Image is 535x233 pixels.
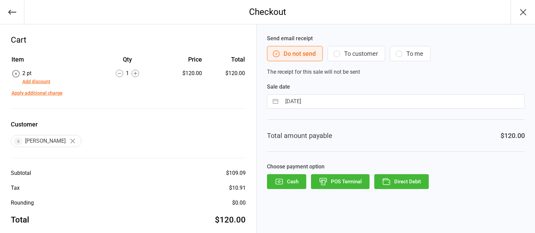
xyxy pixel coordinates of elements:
[159,69,202,77] div: $120.00
[12,90,63,97] button: Apply additional charge
[22,70,31,76] span: 2 pt
[267,83,525,91] label: Sale date
[205,55,245,69] th: Total
[267,131,332,141] div: Total amount payable
[267,174,306,189] button: Cash
[11,214,29,226] div: Total
[390,46,430,61] button: To me
[267,46,323,61] button: Do not send
[267,163,525,171] label: Choose payment option
[96,69,159,77] div: 1
[11,184,20,192] div: Tax
[11,120,246,129] label: Customer
[328,46,385,61] button: To customer
[374,174,429,189] button: Direct Debit
[11,199,34,207] div: Rounding
[12,55,95,69] th: Item
[232,199,246,207] div: $0.00
[22,78,50,85] button: Add discount
[215,214,246,226] div: $120.00
[11,34,246,46] div: Cart
[500,131,525,141] div: $120.00
[267,34,525,43] label: Send email receipt
[205,69,245,86] td: $120.00
[229,184,246,192] div: $10.91
[267,34,525,76] div: The receipt for this sale will not be sent
[11,135,82,147] div: [PERSON_NAME]
[11,169,31,177] div: Subtotal
[311,174,370,189] button: POS Terminal
[226,169,246,177] div: $109.09
[96,55,159,69] th: Qty
[159,55,202,64] div: Price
